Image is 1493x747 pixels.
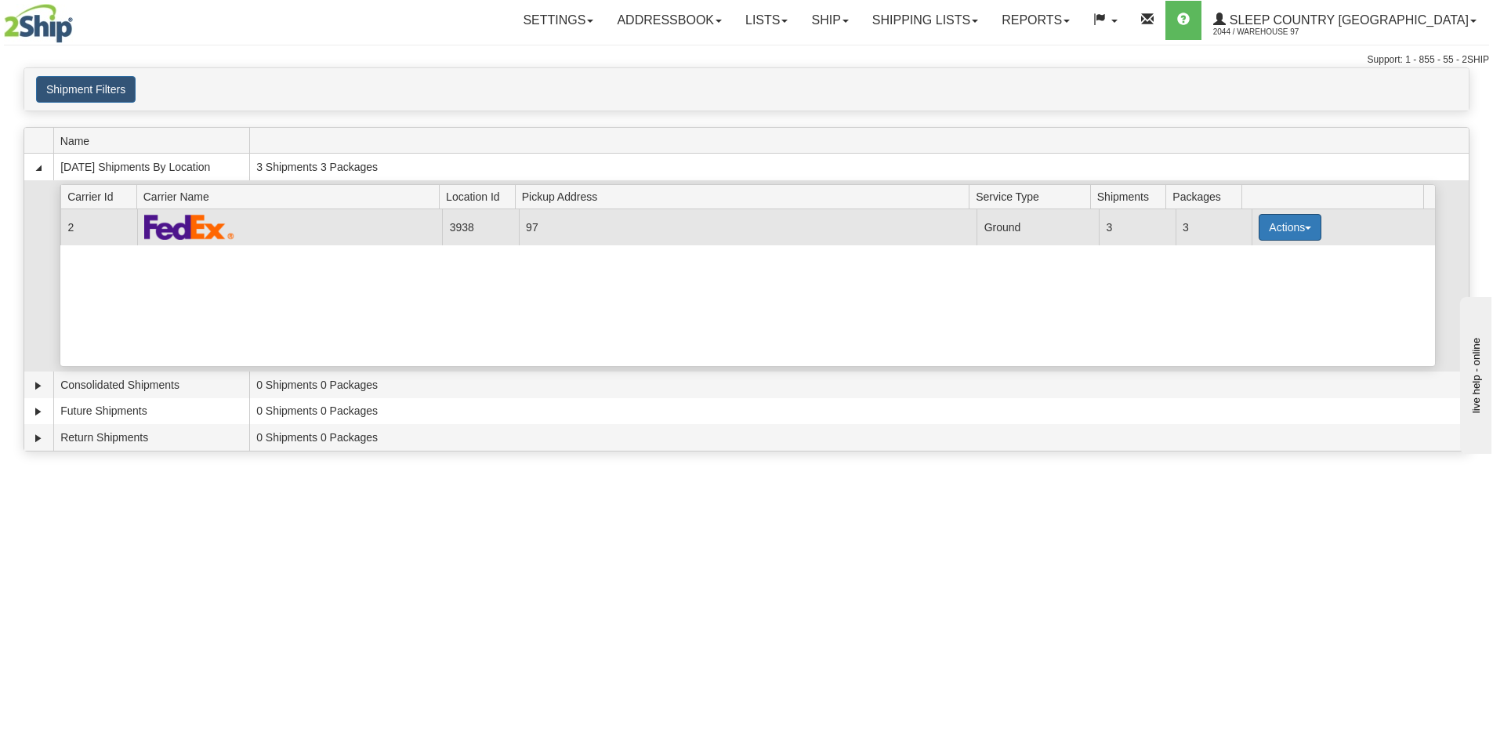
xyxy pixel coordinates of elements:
[31,404,46,419] a: Expand
[67,184,136,209] span: Carrier Id
[53,398,249,425] td: Future Shipments
[1259,214,1321,241] button: Actions
[144,214,234,240] img: FedEx Express®
[36,76,136,103] button: Shipment Filters
[31,378,46,393] a: Expand
[31,160,46,176] a: Collapse
[1172,184,1241,209] span: Packages
[249,154,1469,180] td: 3 Shipments 3 Packages
[446,184,515,209] span: Location Id
[249,424,1469,451] td: 0 Shipments 0 Packages
[1097,184,1166,209] span: Shipments
[143,184,440,209] span: Carrier Name
[60,209,136,245] td: 2
[249,372,1469,398] td: 0 Shipments 0 Packages
[522,184,969,209] span: Pickup Address
[519,209,977,245] td: 97
[734,1,799,40] a: Lists
[1226,13,1469,27] span: Sleep Country [GEOGRAPHIC_DATA]
[53,154,249,180] td: [DATE] Shipments By Location
[605,1,734,40] a: Addressbook
[861,1,990,40] a: Shipping lists
[799,1,860,40] a: Ship
[4,4,73,43] img: logo2044.jpg
[442,209,518,245] td: 3938
[1201,1,1488,40] a: Sleep Country [GEOGRAPHIC_DATA] 2044 / Warehouse 97
[53,372,249,398] td: Consolidated Shipments
[976,184,1090,209] span: Service Type
[990,1,1082,40] a: Reports
[977,209,1099,245] td: Ground
[1099,209,1175,245] td: 3
[31,430,46,446] a: Expand
[1176,209,1252,245] td: 3
[4,53,1489,67] div: Support: 1 - 855 - 55 - 2SHIP
[1457,293,1491,453] iframe: chat widget
[53,424,249,451] td: Return Shipments
[1213,24,1331,40] span: 2044 / Warehouse 97
[511,1,605,40] a: Settings
[249,398,1469,425] td: 0 Shipments 0 Packages
[60,129,249,153] span: Name
[12,13,145,25] div: live help - online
